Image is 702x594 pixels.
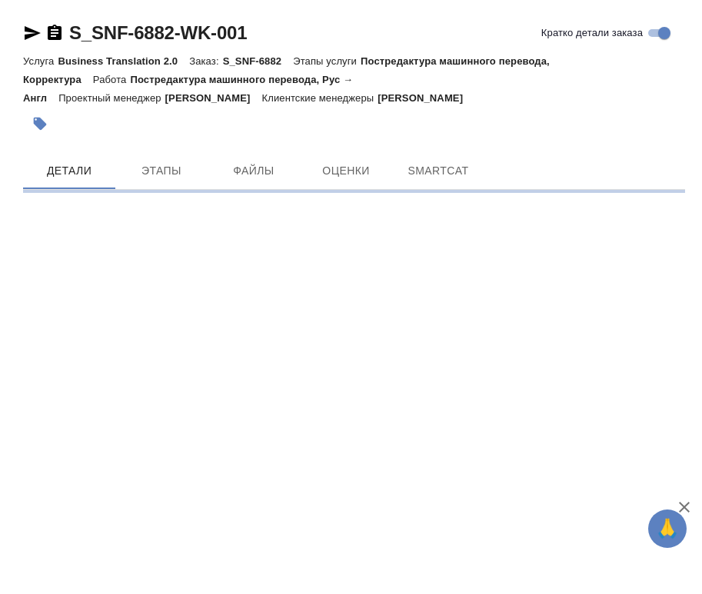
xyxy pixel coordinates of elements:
p: [PERSON_NAME] [165,92,262,104]
p: Business Translation 2.0 [58,55,189,67]
p: Этапы услуги [293,55,361,67]
p: Работа [93,74,131,85]
span: Файлы [217,161,291,181]
p: Услуга [23,55,58,67]
a: S_SNF-6882-WK-001 [69,22,247,43]
p: Заказ: [189,55,222,67]
span: SmartCat [401,161,475,181]
span: Детали [32,161,106,181]
span: Кратко детали заказа [541,25,643,41]
p: Проектный менеджер [58,92,165,104]
p: S_SNF-6882 [223,55,294,67]
span: 🙏 [654,513,680,545]
span: Оценки [309,161,383,181]
button: Скопировать ссылку [45,24,64,42]
button: 🙏 [648,509,687,548]
p: [PERSON_NAME] [378,92,474,104]
p: Постредактура машинного перевода, Рус → Англ [23,74,353,104]
button: Скопировать ссылку для ЯМессенджера [23,24,42,42]
button: Добавить тэг [23,107,57,141]
p: Клиентские менеджеры [262,92,378,104]
span: Этапы [125,161,198,181]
